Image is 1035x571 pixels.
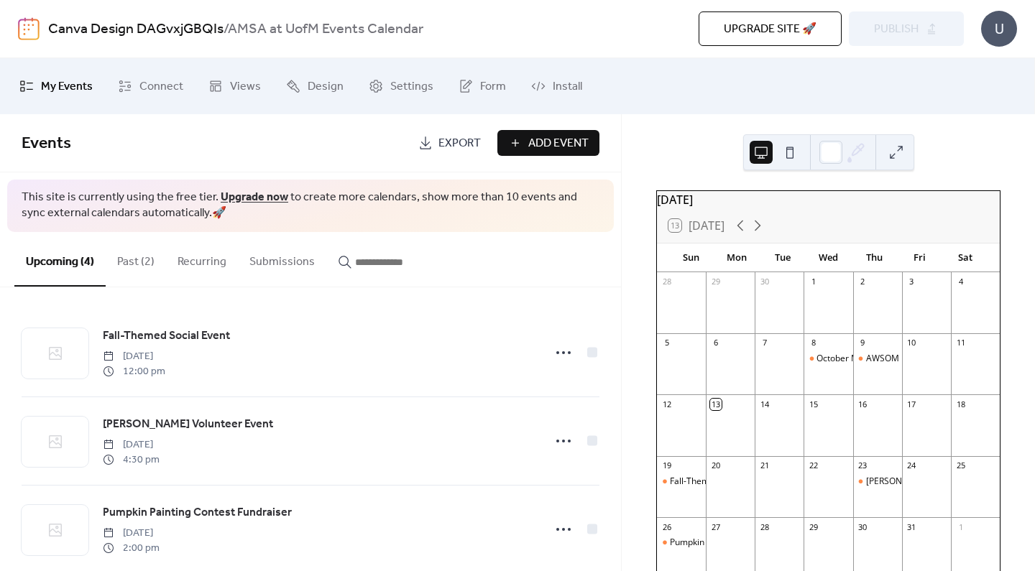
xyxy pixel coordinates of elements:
a: Settings [358,64,444,108]
b: AMSA at UofM Events Calendar [228,16,423,43]
div: Sun [668,243,714,272]
img: logo [18,17,40,40]
div: U [981,11,1017,47]
div: 29 [710,277,721,287]
div: 28 [661,277,672,287]
div: Wed [806,243,852,272]
a: My Events [9,64,103,108]
button: Recurring [166,232,238,285]
span: Events [22,128,71,159]
span: [PERSON_NAME] Volunteer Event [103,416,273,433]
div: 28 [759,521,770,532]
span: Settings [390,75,433,98]
a: Export [408,130,492,156]
div: [PERSON_NAME] Volunteer Event [866,475,999,488]
div: Fall-Themed Social Event [670,475,770,488]
span: Export [438,135,481,152]
div: Pumpkin Painting Contest Fundraiser [657,537,706,549]
div: Pumpkin Painting Contest Fundraiser [670,537,817,549]
div: 27 [710,521,721,532]
span: [DATE] [103,349,165,364]
div: Fri [897,243,943,272]
span: Install [553,75,582,98]
a: Form [448,64,517,108]
div: 13 [710,399,721,409]
div: October Mass Meeting [804,353,852,365]
span: 2:00 pm [103,541,160,556]
span: My Events [41,75,93,98]
div: 21 [759,460,770,471]
span: This site is currently using the free tier. to create more calendars, show more than 10 events an... [22,190,599,222]
div: 26 [661,521,672,532]
div: 7 [759,338,770,348]
div: 4 [955,277,966,287]
div: 19 [661,460,672,471]
a: Views [198,64,272,108]
a: Fall-Themed Social Event [103,327,230,345]
span: Add Event [528,135,589,152]
div: Thu [851,243,897,272]
div: 9 [857,338,868,348]
div: 8 [808,338,819,348]
div: AWSOM Info Session [866,353,949,365]
div: [DATE] [657,191,1000,208]
div: Tue [760,243,806,272]
div: 22 [808,460,819,471]
div: 30 [759,277,770,287]
div: 18 [955,399,966,409]
a: Upgrade now [221,186,288,208]
span: Connect [139,75,183,98]
a: [PERSON_NAME] Volunteer Event [103,415,273,434]
div: 11 [955,338,966,348]
span: Views [230,75,261,98]
div: Sat [942,243,988,272]
button: Past (2) [106,232,166,285]
span: Design [308,75,344,98]
span: Fall-Themed Social Event [103,328,230,345]
div: 30 [857,521,868,532]
span: Upgrade site 🚀 [724,21,816,38]
a: Canva Design DAGvxjGBQIs [48,16,224,43]
span: [DATE] [103,526,160,541]
div: 10 [906,338,917,348]
a: Pumpkin Painting Contest Fundraiser [103,503,292,522]
div: 14 [759,399,770,409]
span: 4:30 pm [103,452,160,468]
button: Add Event [497,130,599,156]
button: Upgrade site 🚀 [699,11,842,46]
a: Connect [107,64,194,108]
div: 29 [808,521,819,532]
div: 31 [906,521,917,532]
div: 6 [710,338,721,348]
div: October Mass Meeting [816,353,908,365]
div: 15 [808,399,819,409]
div: 24 [906,460,917,471]
a: Design [275,64,354,108]
button: Upcoming (4) [14,232,106,287]
div: Mon [714,243,760,272]
div: 1 [808,277,819,287]
div: 1 [955,521,966,532]
div: 20 [710,460,721,471]
div: Fall-Themed Social Event [657,475,706,488]
div: Ronald McDonald Volunteer Event [853,475,902,488]
button: Submissions [238,232,326,285]
span: Form [480,75,506,98]
div: 16 [857,399,868,409]
b: / [224,16,228,43]
div: 5 [661,338,672,348]
div: 3 [906,277,917,287]
div: 17 [906,399,917,409]
span: 12:00 pm [103,364,165,379]
span: [DATE] [103,437,160,452]
div: AWSOM Info Session [853,353,902,365]
div: 25 [955,460,966,471]
div: 23 [857,460,868,471]
a: Install [520,64,593,108]
div: 12 [661,399,672,409]
div: 2 [857,277,868,287]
